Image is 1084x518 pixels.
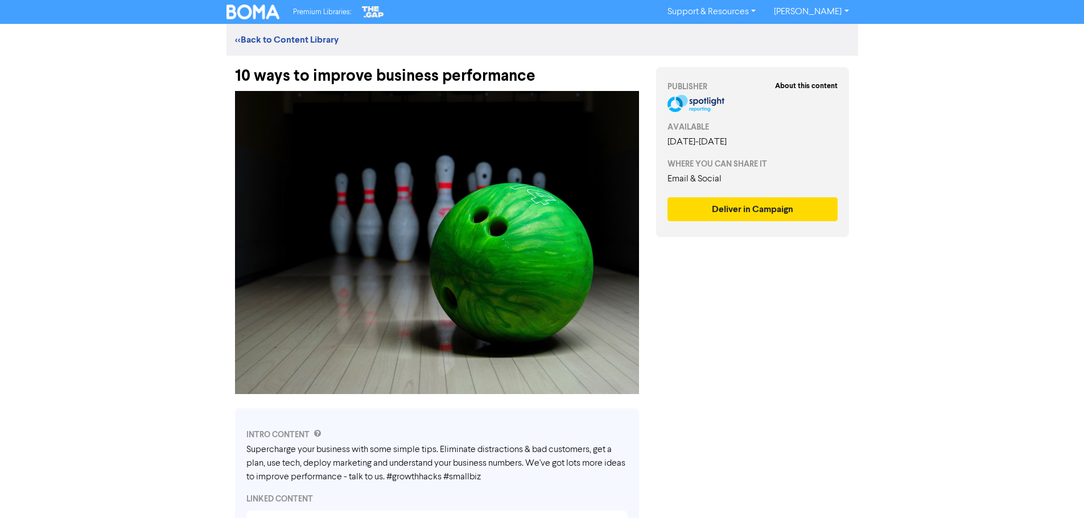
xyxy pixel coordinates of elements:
[765,3,858,21] a: [PERSON_NAME]
[667,172,838,186] div: Email & Social
[235,56,639,85] div: 10 ways to improve business performance
[246,429,628,441] div: INTRO CONTENT
[246,493,628,505] div: LINKED CONTENT
[658,3,765,21] a: Support & Resources
[667,197,838,221] button: Deliver in Campaign
[293,9,351,16] span: Premium Libraries:
[667,135,838,149] div: [DATE] - [DATE]
[226,5,280,19] img: BOMA Logo
[360,5,385,19] img: The Gap
[667,158,838,170] div: WHERE YOU CAN SHARE IT
[667,81,838,93] div: PUBLISHER
[775,81,838,90] strong: About this content
[246,443,628,484] div: Supercharge your business with some simple tips. Eliminate distractions & bad customers, get a pl...
[667,121,838,133] div: AVAILABLE
[235,34,339,45] a: <<Back to Content Library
